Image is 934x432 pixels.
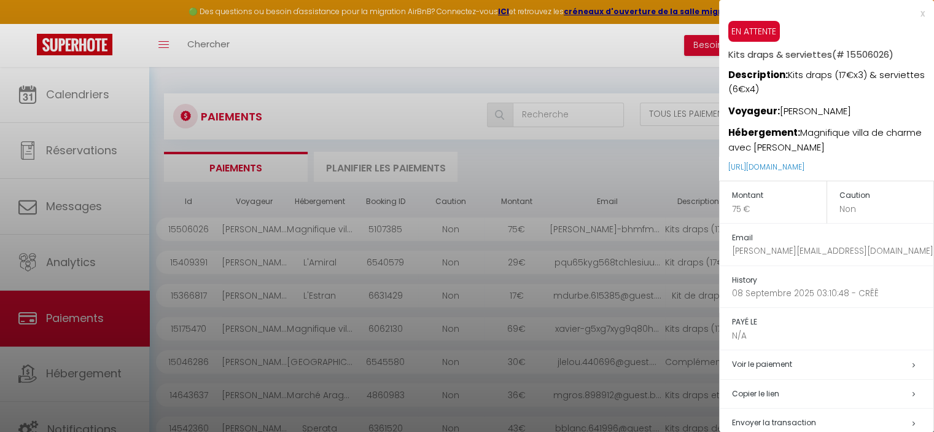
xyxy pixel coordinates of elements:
[732,417,816,428] span: Envoyer la transaction
[732,189,827,203] h5: Montant
[732,315,933,329] h5: PAYÉ LE
[728,104,780,117] strong: Voyageur:
[728,68,788,81] strong: Description:
[728,60,934,96] p: Kits draps (17€x3) & serviettes (6€x4)
[732,231,933,245] h5: Email
[839,203,934,216] p: Non
[832,48,893,61] span: (# 15506026)
[728,96,934,119] p: [PERSON_NAME]
[719,6,925,21] div: x
[10,5,47,42] button: Ouvrir le widget de chat LiveChat
[732,359,792,369] a: Voir le paiement
[732,287,933,300] p: 08 Septembre 2025 03:10:48 - CRÊÊ
[728,162,804,172] a: [URL][DOMAIN_NAME]
[728,42,934,60] h5: Kits draps & serviettes
[732,329,933,342] p: N/A
[839,189,934,203] h5: Caution
[732,387,933,401] h5: Copier le lien
[728,118,934,154] p: Magnifique villa de charme avec [PERSON_NAME]
[732,273,933,288] h5: History
[732,203,827,216] p: 75 €
[732,245,933,257] p: [PERSON_NAME][EMAIL_ADDRESS][DOMAIN_NAME]
[728,126,800,139] strong: Hébergement:
[728,21,780,42] span: EN ATTENTE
